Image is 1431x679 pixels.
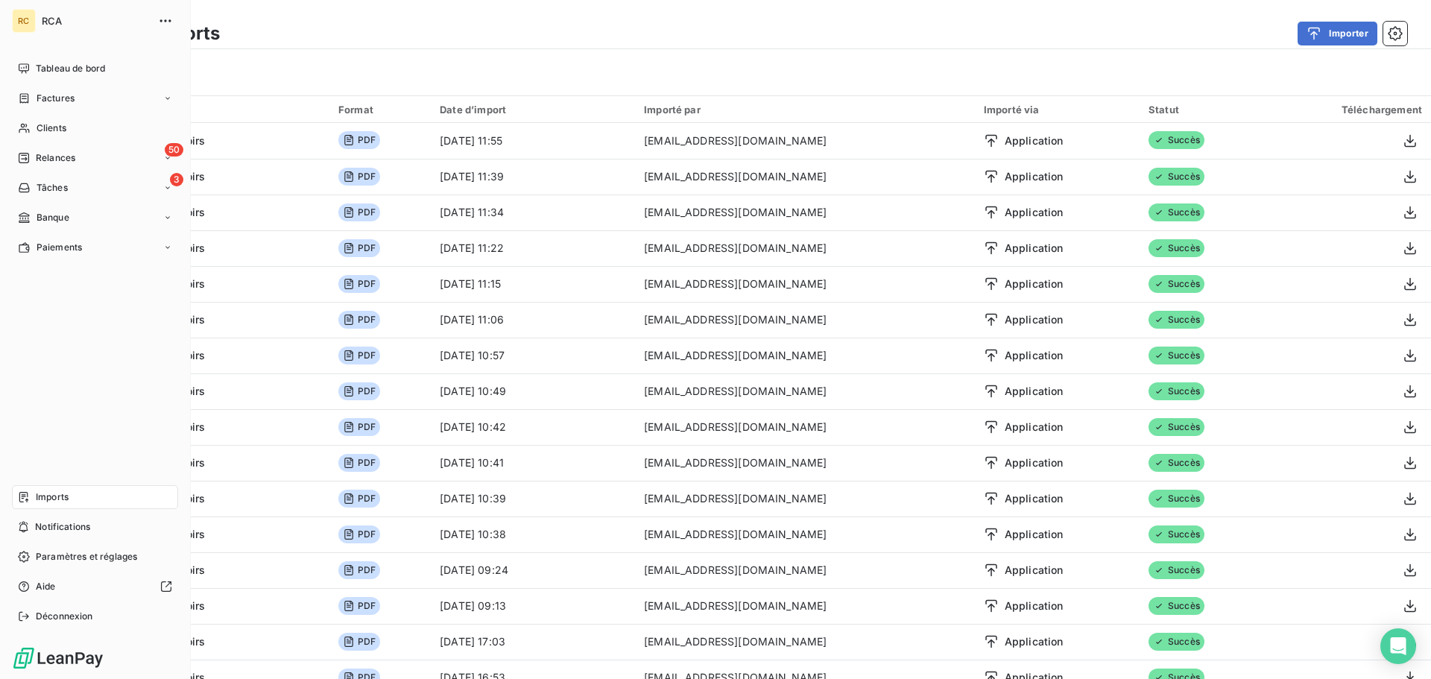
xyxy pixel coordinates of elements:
span: Succès [1149,633,1204,651]
div: Importé via [984,104,1131,116]
span: PDF [338,561,380,579]
td: [DATE] 10:42 [431,409,635,445]
td: [EMAIL_ADDRESS][DOMAIN_NAME] [635,624,975,660]
span: Succès [1149,311,1204,329]
td: [EMAIL_ADDRESS][DOMAIN_NAME] [635,338,975,373]
span: Tableau de bord [36,62,105,75]
span: PDF [338,275,380,293]
td: [DATE] 11:55 [431,123,635,159]
a: Clients [12,116,178,140]
div: Importé par [644,104,966,116]
td: [EMAIL_ADDRESS][DOMAIN_NAME] [635,481,975,517]
span: Application [1005,384,1064,399]
a: 50Relances [12,146,178,170]
td: [EMAIL_ADDRESS][DOMAIN_NAME] [635,445,975,481]
span: 3 [170,173,183,186]
td: [DATE] 17:03 [431,624,635,660]
span: Application [1005,491,1064,506]
a: Factures [12,86,178,110]
td: [EMAIL_ADDRESS][DOMAIN_NAME] [635,195,975,230]
span: Application [1005,420,1064,435]
td: [DATE] 10:41 [431,445,635,481]
span: Succès [1149,168,1204,186]
span: Application [1005,563,1064,578]
td: [EMAIL_ADDRESS][DOMAIN_NAME] [635,517,975,552]
span: Application [1005,205,1064,220]
a: Paramètres et réglages [12,545,178,569]
td: [DATE] 11:34 [431,195,635,230]
span: PDF [338,418,380,436]
span: Application [1005,455,1064,470]
span: Paiements [37,241,82,254]
td: [DATE] 10:39 [431,481,635,517]
span: Succès [1149,454,1204,472]
span: Banque [37,211,69,224]
span: Succès [1149,561,1204,579]
span: Clients [37,121,66,135]
span: PDF [338,454,380,472]
span: PDF [338,382,380,400]
span: Relances [36,151,75,165]
span: Application [1005,312,1064,327]
div: Date d’import [440,104,626,116]
span: Tâches [37,181,68,195]
span: Application [1005,348,1064,363]
span: Notifications [35,520,90,534]
div: Statut [1149,104,1255,116]
td: [DATE] 09:13 [431,588,635,624]
span: Succès [1149,347,1204,364]
span: Application [1005,599,1064,613]
span: PDF [338,168,380,186]
span: Déconnexion [36,610,93,623]
span: Succès [1149,490,1204,508]
td: [EMAIL_ADDRESS][DOMAIN_NAME] [635,302,975,338]
td: [EMAIL_ADDRESS][DOMAIN_NAME] [635,266,975,302]
span: Succès [1149,239,1204,257]
span: Succès [1149,203,1204,221]
td: [EMAIL_ADDRESS][DOMAIN_NAME] [635,159,975,195]
span: PDF [338,525,380,543]
td: [EMAIL_ADDRESS][DOMAIN_NAME] [635,373,975,409]
button: Importer [1298,22,1377,45]
td: [DATE] 10:49 [431,373,635,409]
span: PDF [338,131,380,149]
span: Succès [1149,131,1204,149]
span: Factures [37,92,75,105]
span: Application [1005,634,1064,649]
span: PDF [338,597,380,615]
span: Succès [1149,275,1204,293]
a: Paiements [12,236,178,259]
span: Application [1005,277,1064,291]
span: Succès [1149,418,1204,436]
td: [EMAIL_ADDRESS][DOMAIN_NAME] [635,230,975,266]
td: [DATE] 09:24 [431,552,635,588]
img: Logo LeanPay [12,646,104,670]
span: Succès [1149,525,1204,543]
td: [DATE] 11:39 [431,159,635,195]
span: Aide [36,580,56,593]
div: Format [338,104,422,116]
td: [EMAIL_ADDRESS][DOMAIN_NAME] [635,123,975,159]
span: Application [1005,133,1064,148]
span: PDF [338,239,380,257]
span: Paramètres et réglages [36,550,137,563]
td: [DATE] 11:22 [431,230,635,266]
div: Téléchargement [1273,104,1422,116]
span: Application [1005,241,1064,256]
td: [DATE] 11:06 [431,302,635,338]
a: Imports [12,485,178,509]
span: PDF [338,347,380,364]
span: Application [1005,169,1064,184]
span: PDF [338,633,380,651]
a: Banque [12,206,178,230]
span: PDF [338,311,380,329]
span: PDF [338,490,380,508]
a: Aide [12,575,178,599]
span: Succès [1149,597,1204,615]
div: Open Intercom Messenger [1380,628,1416,664]
span: Succès [1149,382,1204,400]
span: 50 [165,143,183,157]
td: [EMAIL_ADDRESS][DOMAIN_NAME] [635,409,975,445]
td: [EMAIL_ADDRESS][DOMAIN_NAME] [635,588,975,624]
span: RCA [42,15,149,27]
